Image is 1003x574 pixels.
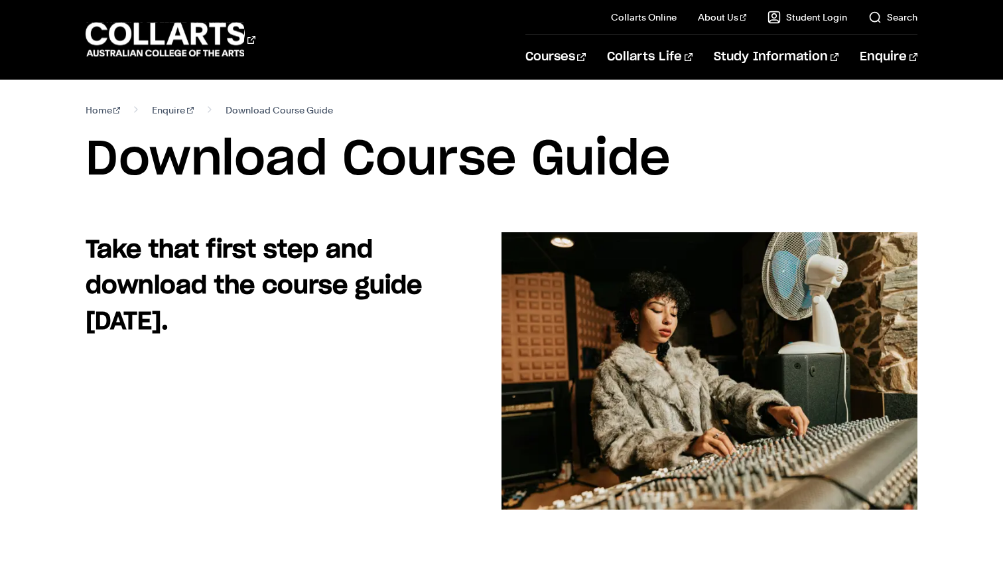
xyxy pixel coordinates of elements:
a: About Us [698,11,747,24]
a: Collarts Online [611,11,677,24]
h1: Download Course Guide [86,130,918,190]
a: Collarts Life [607,35,693,79]
a: Student Login [768,11,847,24]
a: Courses [525,35,586,79]
div: Go to homepage [86,21,255,58]
span: Download Course Guide [226,101,333,119]
strong: Take that first step and download the course guide [DATE]. [86,238,422,334]
a: Search [868,11,917,24]
a: Enquire [860,35,917,79]
a: Home [86,101,121,119]
a: Enquire [152,101,194,119]
a: Study Information [714,35,838,79]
